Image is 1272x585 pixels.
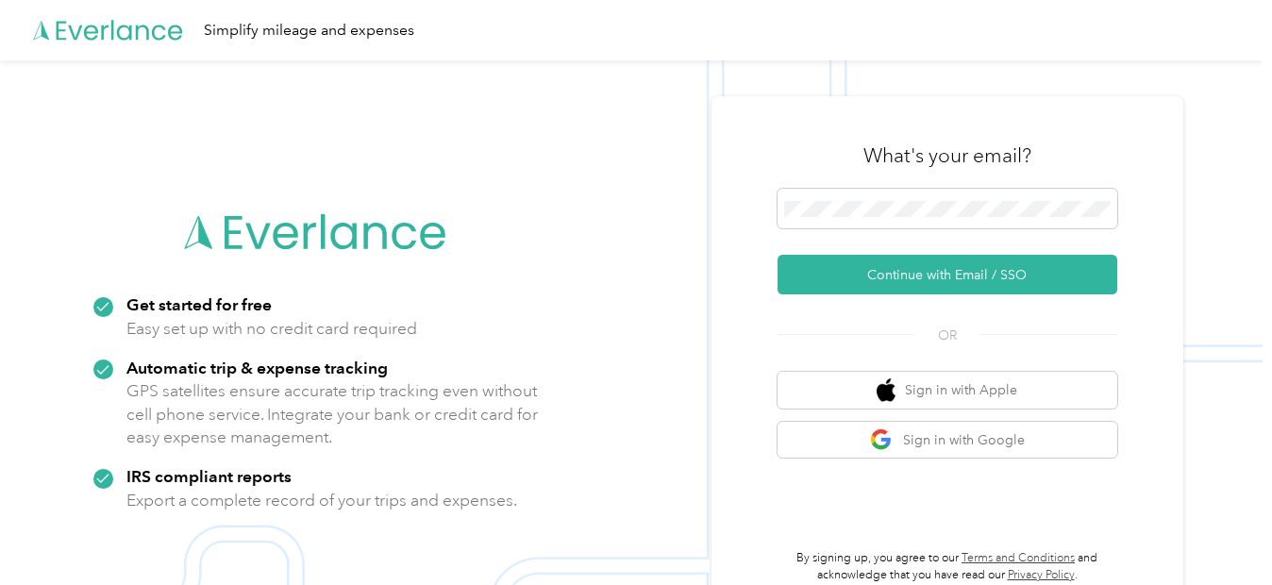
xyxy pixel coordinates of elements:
h3: What's your email? [863,142,1031,169]
button: google logoSign in with Google [778,422,1117,459]
strong: Automatic trip & expense tracking [126,358,388,377]
button: apple logoSign in with Apple [778,372,1117,409]
a: Privacy Policy [1008,568,1075,582]
a: Terms and Conditions [962,551,1075,565]
span: OR [914,326,980,345]
p: By signing up, you agree to our and acknowledge that you have read our . [778,550,1117,583]
strong: IRS compliant reports [126,466,292,486]
img: google logo [870,428,894,452]
strong: Get started for free [126,294,272,314]
img: apple logo [877,378,895,402]
p: Easy set up with no credit card required [126,317,417,341]
button: Continue with Email / SSO [778,255,1117,294]
p: GPS satellites ensure accurate trip tracking even without cell phone service. Integrate your bank... [126,379,539,449]
p: Export a complete record of your trips and expenses. [126,489,517,512]
div: Simplify mileage and expenses [204,19,414,42]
